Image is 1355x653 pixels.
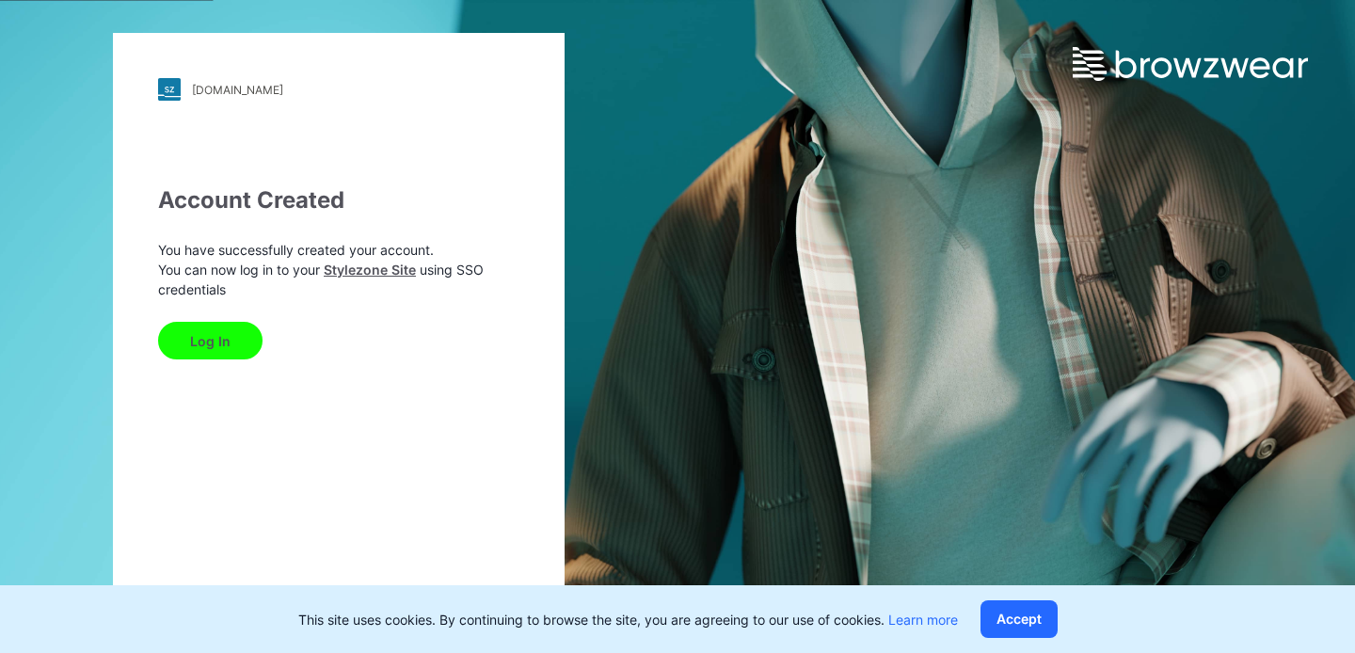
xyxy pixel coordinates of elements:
[158,78,181,101] img: stylezone-logo.562084cfcfab977791bfbf7441f1a819.svg
[1073,47,1308,81] img: browzwear-logo.e42bd6dac1945053ebaf764b6aa21510.svg
[888,612,958,628] a: Learn more
[158,78,519,101] a: [DOMAIN_NAME]
[980,600,1058,638] button: Accept
[324,262,416,278] a: Stylezone Site
[158,322,263,359] button: Log In
[192,83,283,97] div: [DOMAIN_NAME]
[158,260,519,299] p: You can now log in to your using SSO credentials
[158,240,519,260] p: You have successfully created your account.
[158,183,519,217] div: Account Created
[298,610,958,629] p: This site uses cookies. By continuing to browse the site, you are agreeing to our use of cookies.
